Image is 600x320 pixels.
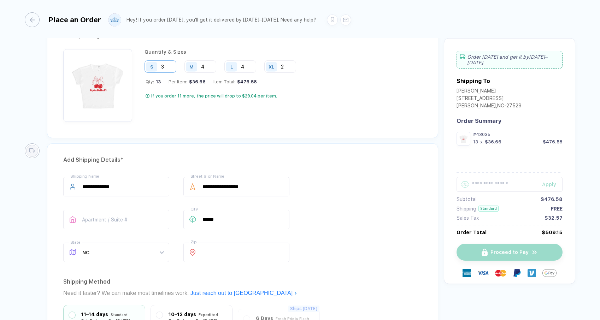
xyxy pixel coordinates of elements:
div: $476.58 [235,79,257,84]
div: Shipping To [457,78,490,84]
div: Subtotal [457,196,477,202]
div: $509.15 [542,230,563,235]
div: [PERSON_NAME] [457,88,522,95]
div: 11–14 days [81,310,108,318]
img: bbaed6fb-73b3-4b2a-8f4c-c5e266b2b33b_nt_front_1751317255222.jpg [458,134,469,144]
div: L [230,64,233,69]
div: M [189,64,194,69]
div: Sales Tax [457,215,479,221]
div: $36.66 [187,79,206,84]
img: Venmo [528,269,536,277]
div: $36.66 [485,139,501,144]
div: Standard [111,311,128,319]
div: [STREET_ADDRESS] [457,95,522,103]
span: NC [82,243,164,262]
div: If you order 11 more, the price will drop to $29.04 per item. [151,93,277,99]
div: S [150,64,153,69]
div: XL [269,64,274,69]
img: Paypal [513,269,521,277]
div: Need it faster? We can make most timelines work. [63,288,422,299]
div: Expedited [199,311,218,319]
div: 10–12 days [169,310,196,318]
div: Place an Order [48,16,101,24]
img: master-card [495,267,506,279]
div: Apply [542,182,563,187]
div: $32.57 [545,215,563,221]
div: $476.58 [541,196,563,202]
div: Shipping [457,206,476,212]
div: Order Total [457,230,487,235]
div: Add Shipping Details [63,154,422,166]
div: Item Total: [213,79,257,84]
div: Shipping Method [63,276,422,288]
div: Hey! If you order [DATE], you'll get it delivered by [DATE]–[DATE]. Need any help? [127,17,316,23]
div: x [480,139,483,144]
div: $476.58 [543,139,563,144]
div: Order [DATE] and get it by [DATE]–[DATE] . [457,51,563,69]
span: 13 [154,79,161,84]
img: express [463,269,471,277]
div: Order Summary [457,118,563,124]
img: visa [477,267,489,279]
img: bbaed6fb-73b3-4b2a-8f4c-c5e266b2b33b_nt_front_1751317255222.jpg [67,53,129,114]
img: user profile [108,14,121,26]
img: GPay [542,266,557,280]
div: [PERSON_NAME] , NC - 27529 [457,103,522,110]
div: FREE [551,206,563,212]
a: Just reach out to [GEOGRAPHIC_DATA] [190,290,297,296]
div: 13 [473,139,478,144]
div: Qty: [146,79,161,84]
button: Apply [533,177,563,192]
div: Quantity & Sizes [145,49,301,55]
div: Standard [478,206,499,212]
div: Per Item: [169,79,206,84]
div: #43035 [473,132,563,137]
